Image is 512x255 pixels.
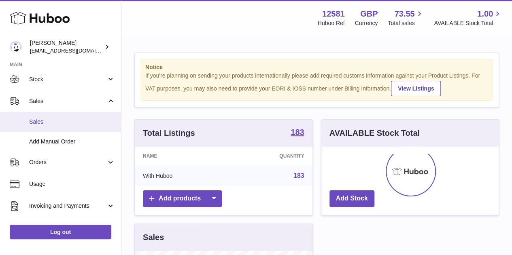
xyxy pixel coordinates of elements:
a: Add products [143,190,222,207]
h3: AVAILABLE Stock Total [329,128,420,139]
span: Invoicing and Payments [29,202,106,210]
strong: 12581 [322,8,345,19]
strong: Notice [145,63,488,71]
strong: GBP [360,8,378,19]
span: Sales [29,118,115,126]
span: Total sales [388,19,424,27]
strong: 183 [291,128,304,136]
h3: Total Listings [143,128,195,139]
h3: Sales [143,232,164,243]
th: Name [135,147,228,165]
div: If you're planning on sending your products internationally please add required customs informati... [145,72,488,96]
a: 1.00 AVAILABLE Stock Total [434,8,502,27]
img: ibrewis@drink-trip.com [10,41,22,53]
div: Huboo Ref [318,19,345,27]
td: With Huboo [135,165,228,186]
a: View Listings [391,81,441,96]
a: 73.55 Total sales [388,8,424,27]
span: Usage [29,180,115,188]
div: [PERSON_NAME] [30,39,103,55]
span: Orders [29,158,106,166]
th: Quantity [228,147,312,165]
a: Add Stock [329,190,374,207]
span: Add Manual Order [29,138,115,145]
div: Currency [355,19,378,27]
span: 1.00 [477,8,493,19]
span: 73.55 [394,8,414,19]
a: 183 [291,128,304,138]
a: Log out [10,225,111,239]
a: 183 [293,172,304,179]
span: [EMAIL_ADDRESS][DOMAIN_NAME] [30,47,119,54]
span: AVAILABLE Stock Total [434,19,502,27]
span: Sales [29,97,106,105]
span: Stock [29,76,106,83]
